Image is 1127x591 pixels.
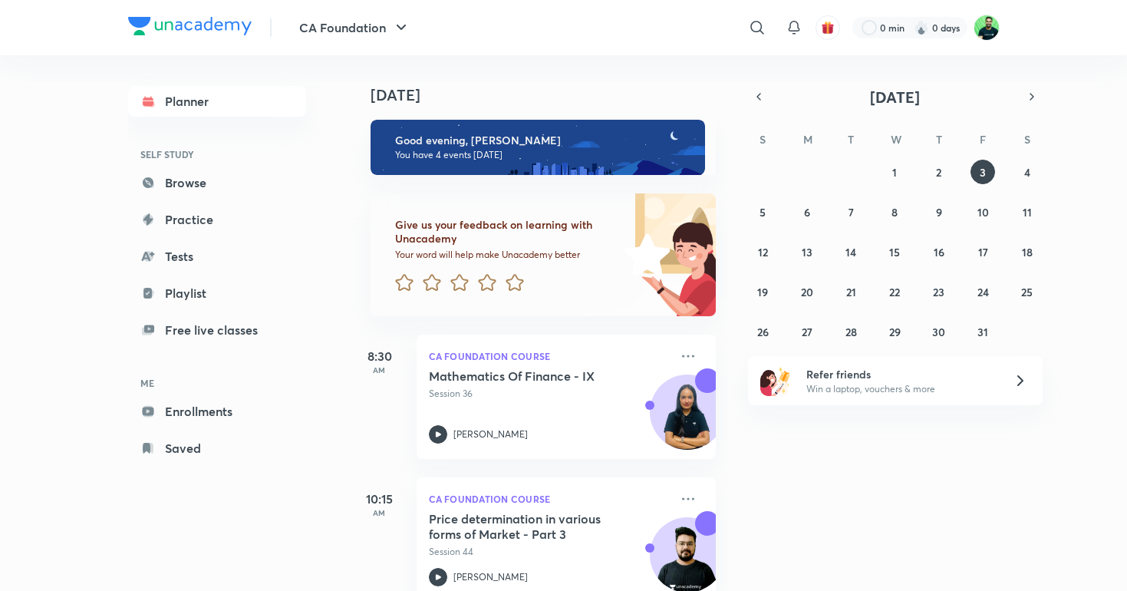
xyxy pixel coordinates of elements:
[801,285,813,299] abbr: October 20, 2025
[802,245,812,259] abbr: October 13, 2025
[1024,132,1030,147] abbr: Saturday
[349,347,410,365] h5: 8:30
[128,433,306,464] a: Saved
[889,325,901,339] abbr: October 29, 2025
[804,205,810,220] abbr: October 6, 2025
[927,239,951,264] button: October 16, 2025
[1023,205,1032,220] abbr: October 11, 2025
[870,87,920,107] span: [DATE]
[816,15,840,40] button: avatar
[970,279,995,304] button: October 24, 2025
[128,204,306,235] a: Practice
[839,239,863,264] button: October 14, 2025
[882,279,907,304] button: October 22, 2025
[806,382,995,396] p: Win a laptop, vouchers & more
[371,86,731,104] h4: [DATE]
[290,12,420,43] button: CA Foundation
[429,347,670,365] p: CA Foundation Course
[453,570,528,584] p: [PERSON_NAME]
[806,366,995,382] h6: Refer friends
[933,285,944,299] abbr: October 23, 2025
[795,319,819,344] button: October 27, 2025
[128,141,306,167] h6: SELF STUDY
[845,245,856,259] abbr: October 14, 2025
[128,396,306,427] a: Enrollments
[760,205,766,220] abbr: October 5, 2025
[839,279,863,304] button: October 21, 2025
[927,200,951,224] button: October 9, 2025
[349,365,410,375] p: AM
[1015,279,1040,304] button: October 25, 2025
[848,132,854,147] abbr: Tuesday
[429,387,670,401] p: Session 36
[1022,245,1033,259] abbr: October 18, 2025
[891,132,901,147] abbr: Wednesday
[429,545,670,559] p: Session 44
[891,205,898,220] abbr: October 8, 2025
[882,160,907,184] button: October 1, 2025
[936,205,942,220] abbr: October 9, 2025
[395,249,619,261] p: Your word will help make Unacademy better
[395,134,691,147] h6: Good evening, [PERSON_NAME]
[395,149,691,161] p: You have 4 events [DATE]
[651,383,724,457] img: Avatar
[760,365,791,396] img: referral
[927,319,951,344] button: October 30, 2025
[980,165,986,180] abbr: October 3, 2025
[349,490,410,508] h5: 10:15
[970,200,995,224] button: October 10, 2025
[927,160,951,184] button: October 2, 2025
[128,17,252,35] img: Company Logo
[1015,160,1040,184] button: October 4, 2025
[978,245,988,259] abbr: October 17, 2025
[757,285,768,299] abbr: October 19, 2025
[128,17,252,39] a: Company Logo
[849,205,854,220] abbr: October 7, 2025
[453,428,528,441] p: [PERSON_NAME]
[429,368,620,384] h5: Mathematics Of Finance - IX
[128,167,306,198] a: Browse
[882,239,907,264] button: October 15, 2025
[936,165,941,180] abbr: October 2, 2025
[977,285,989,299] abbr: October 24, 2025
[760,132,766,147] abbr: Sunday
[934,245,944,259] abbr: October 16, 2025
[892,165,897,180] abbr: October 1, 2025
[882,319,907,344] button: October 29, 2025
[429,490,670,508] p: CA Foundation Course
[802,325,812,339] abbr: October 27, 2025
[889,245,900,259] abbr: October 15, 2025
[795,279,819,304] button: October 20, 2025
[889,285,900,299] abbr: October 22, 2025
[750,200,775,224] button: October 5, 2025
[128,278,306,309] a: Playlist
[1015,200,1040,224] button: October 11, 2025
[803,132,812,147] abbr: Monday
[795,200,819,224] button: October 6, 2025
[371,120,705,175] img: evening
[750,319,775,344] button: October 26, 2025
[349,508,410,517] p: AM
[1015,239,1040,264] button: October 18, 2025
[429,511,620,542] h5: Price determination in various forms of Market - Part 3
[1024,165,1030,180] abbr: October 4, 2025
[1021,285,1033,299] abbr: October 25, 2025
[839,319,863,344] button: October 28, 2025
[845,325,857,339] abbr: October 28, 2025
[977,325,988,339] abbr: October 31, 2025
[970,239,995,264] button: October 17, 2025
[821,21,835,35] img: avatar
[970,319,995,344] button: October 31, 2025
[395,218,619,246] h6: Give us your feedback on learning with Unacademy
[974,15,1000,41] img: Shantam Gupta
[970,160,995,184] button: October 3, 2025
[980,132,986,147] abbr: Friday
[936,132,942,147] abbr: Thursday
[927,279,951,304] button: October 23, 2025
[795,239,819,264] button: October 13, 2025
[128,86,306,117] a: Planner
[839,200,863,224] button: October 7, 2025
[990,531,1110,574] iframe: Help widget launcher
[572,193,716,316] img: feedback_image
[128,241,306,272] a: Tests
